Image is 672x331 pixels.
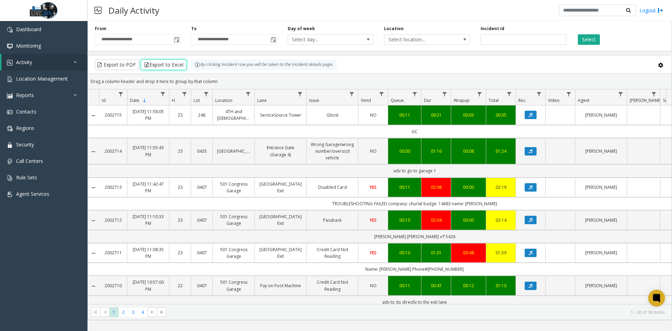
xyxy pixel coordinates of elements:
[580,217,623,223] a: [PERSON_NAME]
[195,184,208,191] a: 0407
[490,249,511,256] div: 01:59
[7,175,13,181] img: 'icon'
[180,89,189,99] a: H Filter Menu
[88,149,99,154] a: Collapse Details
[16,92,34,98] span: Reports
[217,213,250,227] a: 501 Congress Garage
[311,184,354,191] a: Disabled Card
[490,282,511,289] a: 01:10
[259,112,302,118] a: ServiceSource Tower
[578,34,600,45] button: Select
[1,54,87,70] a: Activity
[16,174,37,181] span: Rule Sets
[132,108,165,122] a: [DATE] 11:58:05 PM
[217,279,250,292] a: 501 Congress Garage
[426,148,447,154] a: 01:16
[564,89,574,99] a: Video Filter Menu
[217,181,250,194] a: 501 Congress Garage
[370,217,377,223] span: YES
[630,97,661,103] span: [PERSON_NAME]
[424,97,431,103] span: Dur
[7,192,13,197] img: 'icon'
[191,60,337,70] div: By clicking Incident row you will be taken to the incident details page.
[455,148,482,154] div: 00:08
[455,217,482,223] div: 00:00
[88,113,99,118] a: Collapse Details
[88,250,99,256] a: Collapse Details
[309,97,319,103] span: Issue
[172,97,175,103] span: H
[257,97,267,103] span: Lane
[88,283,99,289] a: Collapse Details
[174,282,187,289] a: 22
[578,97,589,103] span: Agent
[7,76,13,82] img: 'icon'
[370,250,377,256] span: YES
[16,158,43,164] span: Call Centers
[363,249,384,256] a: YES
[580,112,623,118] a: [PERSON_NAME]
[363,112,384,118] a: NO
[518,97,526,103] span: Rec.
[103,217,123,223] a: 2002712
[505,89,514,99] a: Total Filter Menu
[490,217,511,223] a: 02:14
[128,308,138,317] span: Page 3
[147,307,157,317] span: Go to the next page
[658,7,663,14] img: logout
[217,108,250,122] a: 4TH and [DEMOGRAPHIC_DATA]
[534,89,544,99] a: Rec. Filter Menu
[426,282,447,289] a: 00:47
[454,97,470,103] span: Wrapup
[311,141,354,161] a: Wrong Garage/wrong number/oversizd vehicle
[288,26,315,32] label: Day of week
[347,89,357,99] a: Issue Filter Menu
[142,98,147,103] span: Sortable
[426,217,447,223] a: 02:04
[16,191,49,197] span: Agent Services
[174,112,187,118] a: 23
[88,218,99,223] a: Collapse Details
[639,7,663,14] a: Logout
[580,184,623,191] a: [PERSON_NAME]
[103,184,123,191] a: 2002713
[195,217,208,223] a: 0407
[392,217,417,223] div: 00:10
[490,184,511,191] div: 02:19
[16,42,41,49] span: Monitoring
[377,89,386,99] a: Vend Filter Menu
[455,184,482,191] a: 00:00
[426,184,447,191] a: 02:08
[370,112,377,118] span: NO
[103,112,123,118] a: 2002715
[649,89,659,99] a: Parker Filter Menu
[191,26,197,32] label: To
[475,89,484,99] a: Wrapup Filter Menu
[616,89,625,99] a: Agent Filter Menu
[94,2,101,19] img: pageIcon
[159,309,164,315] span: Go to the last page
[130,97,139,103] span: Date
[490,112,511,118] a: 00:35
[119,308,128,317] span: Page 2
[109,308,119,317] span: Page 1
[455,112,482,118] div: 00:03
[103,249,123,256] a: 2002711
[259,282,302,289] a: Pay on Foot Machine
[132,213,165,227] a: [DATE] 11:10:33 PM
[363,148,384,154] a: NO
[311,246,354,260] a: Credit Card Not Reading
[392,184,417,191] a: 00:11
[195,112,208,118] a: 248
[217,246,250,260] a: 501 Congress Garage
[215,97,232,103] span: Location
[195,282,208,289] a: 0407
[490,148,511,154] a: 01:24
[311,279,354,292] a: Credit Card Not Reading
[363,282,384,289] a: NO
[269,35,277,44] span: Toggle popup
